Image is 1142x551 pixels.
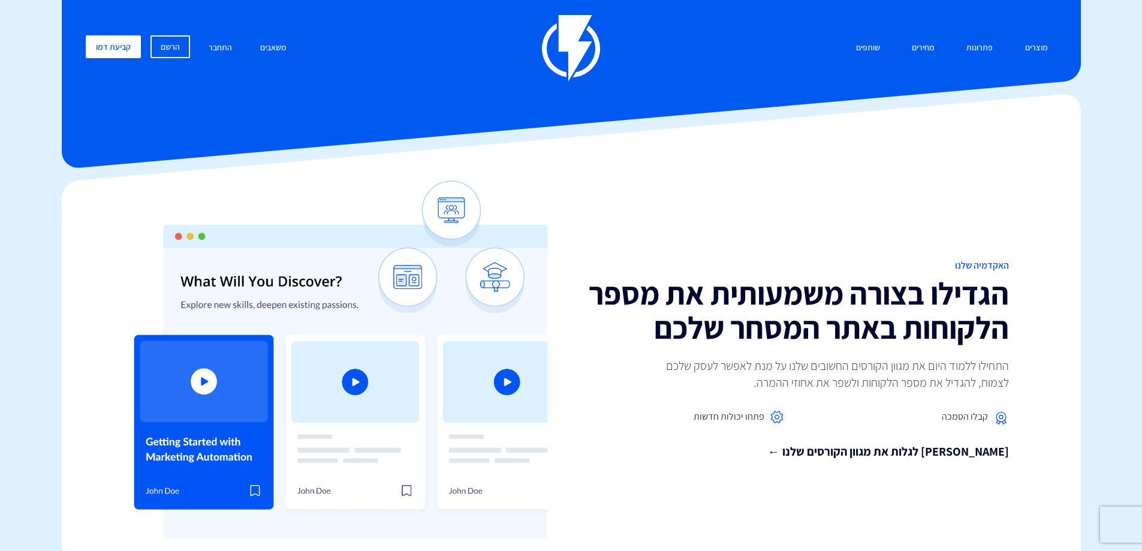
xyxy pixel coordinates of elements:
[1016,35,1057,61] a: מוצרים
[580,276,1009,345] h2: הגדילו בצורה משמעותית את מספר הלקוחות באתר המסחר שלכם
[847,35,889,61] a: שותפים
[200,35,241,61] a: התחבר
[580,443,1009,460] a: [PERSON_NAME] לגלות את מגוון הקורסים שלנו ←
[580,260,1009,271] h1: האקדמיה שלנו
[694,410,764,424] span: פתחו יכולות חדשות
[649,357,1009,391] p: התחילו ללמוד היום את מגוון הקורסים החשובים שלנו על מנת לאפשר לעסק שלכם לצמוח, להגדיל את מספר הלקו...
[903,35,944,61] a: מחירים
[86,35,141,58] a: קביעת דמו
[957,35,1002,61] a: פתרונות
[150,35,190,58] a: הרשם
[942,410,988,424] span: קבלו הסמכה
[251,35,296,61] a: משאבים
